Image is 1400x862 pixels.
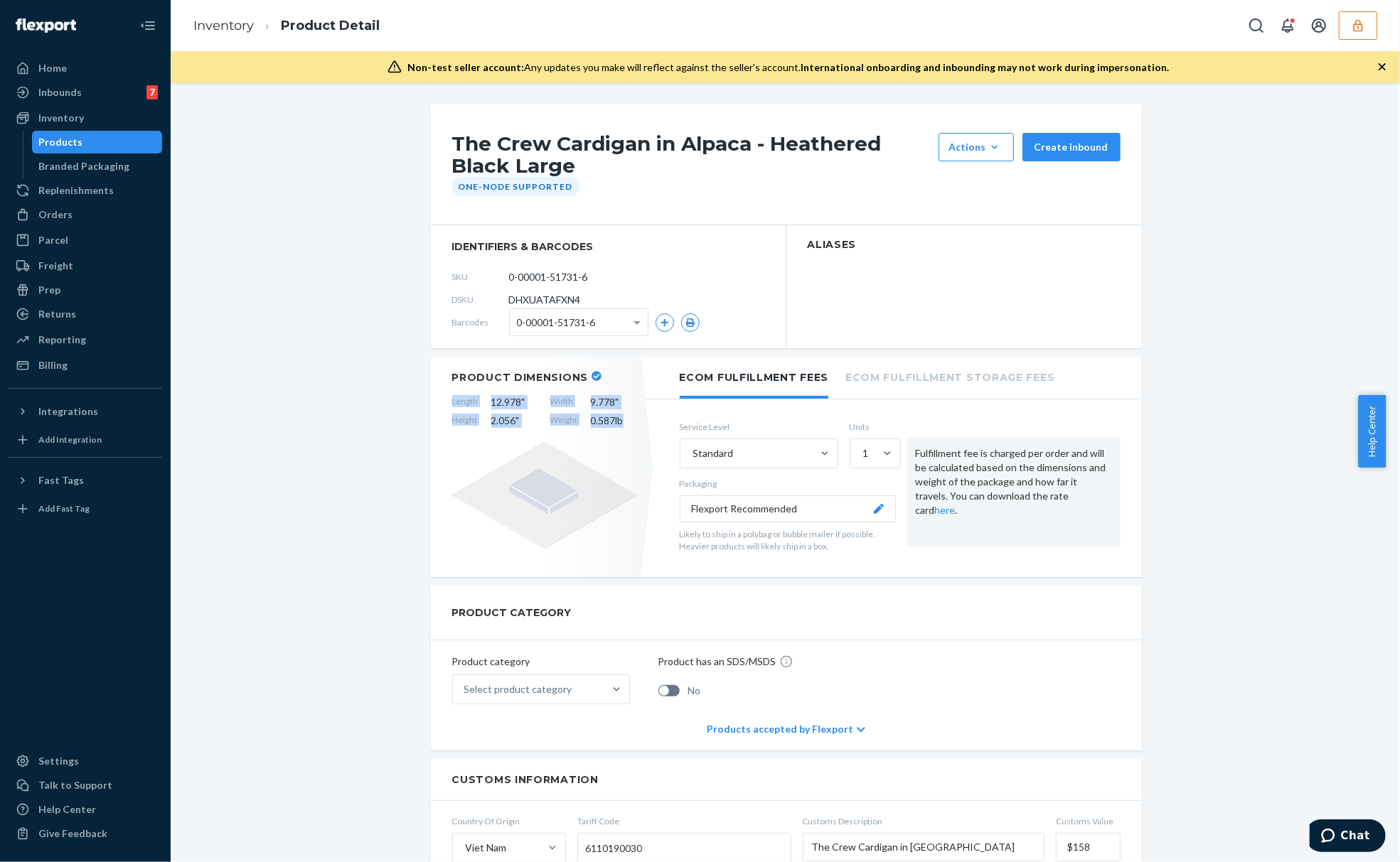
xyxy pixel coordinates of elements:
[452,271,509,283] span: SKU
[38,754,79,768] div: Settings
[452,815,566,827] span: Country Of Origin
[9,497,162,520] a: Add Fast Tag
[38,183,114,198] div: Replenishments
[517,311,596,335] span: 0-00001-51731-6
[516,414,520,426] span: "
[1273,11,1302,40] button: Open notifications
[38,111,84,125] div: Inventory
[407,61,524,73] span: Non-test seller account:
[38,307,76,321] div: Returns
[680,421,838,433] label: Service Level
[452,371,589,384] h2: Product Dimensions
[1310,819,1386,855] iframe: Opens a widget where you can chat to one of our agents
[466,841,507,855] div: Viet Nam
[9,354,162,377] a: Billing
[1056,833,1120,861] input: Customs Value
[193,18,254,33] a: Inventory
[688,684,701,698] span: No
[680,528,896,552] p: Likely to ship in a polybag or bubble mailer if possible. Heavier products will likely ship in a ...
[38,802,96,817] div: Help Center
[452,414,479,428] span: Height
[939,133,1014,161] button: Actions
[452,177,579,196] div: One-Node Supported
[452,133,931,177] h1: The Crew Cardigan in Alpaca - Heathered Black Large
[9,429,162,451] a: Add Integration
[693,446,734,460] div: Standard
[9,400,162,423] button: Integrations
[38,826,107,841] div: Give Feedback
[182,5,391,47] ol: breadcrumbs
[38,61,67,75] div: Home
[452,395,479,409] span: Length
[9,81,162,104] a: Inbounds7
[1242,11,1271,40] button: Open Search Box
[680,495,896,522] button: Flexport Recommended
[591,414,637,428] span: 0.587 lb
[616,396,619,408] span: "
[1358,395,1386,468] span: Help Center
[38,473,84,487] div: Fast Tags
[907,438,1121,547] div: Fulfillment fee is charged per order and will be calculated based on the dimensions and weight of...
[38,778,112,792] div: Talk to Support
[522,396,525,408] span: "
[38,358,68,372] div: Billing
[1305,11,1333,40] button: Open account menu
[38,502,90,514] div: Add Fast Tag
[281,18,380,33] a: Product Detail
[491,395,538,409] span: 12.978
[146,85,158,99] div: 7
[845,357,1054,396] li: Ecom Fulfillment Storage Fees
[1056,815,1120,827] span: Customs Value
[38,404,98,419] div: Integrations
[9,203,162,226] a: Orders
[803,815,1045,827] span: Customs Description
[801,61,1169,73] span: International onboarding and inbounding may not work during impersonation.
[862,446,863,460] input: 1
[707,708,865,750] div: Products accepted by Flexport
[577,815,791,827] span: Tariff Code
[464,682,572,696] div: Select product category
[591,395,637,409] span: 9.778
[680,478,896,490] p: Packaging
[38,333,86,347] div: Reporting
[550,414,578,428] span: Weight
[452,316,509,328] span: Barcodes
[9,303,162,325] a: Returns
[9,798,162,821] a: Help Center
[452,654,630,669] p: Product category
[9,254,162,277] a: Freight
[452,600,572,625] h2: PRODUCT CATEGORY
[464,841,466,855] input: Viet Nam
[38,283,60,297] div: Prep
[9,328,162,351] a: Reporting
[9,57,162,80] a: Home
[9,750,162,772] a: Settings
[850,421,896,433] label: Units
[38,259,73,273] div: Freight
[39,135,83,149] div: Products
[407,60,1169,75] div: Any updates you make will reflect against the seller's account.
[32,155,163,178] a: Branded Packaging
[134,11,162,40] button: Close Navigation
[658,654,776,669] p: Product has an SDS/MSDS
[452,773,1121,786] h2: Customs Information
[9,107,162,129] a: Inventory
[585,836,642,861] span: 6110190030
[808,239,1121,250] h2: Aliases
[491,414,538,428] span: 2.056
[1022,133,1121,161] button: Create inbound
[38,85,82,99] div: Inbounds
[9,774,162,797] button: Talk to Support
[550,395,578,409] span: Width
[680,357,829,399] li: Ecom Fulfillment Fees
[9,279,162,301] a: Prep
[16,18,76,33] img: Flexport logo
[9,179,162,202] a: Replenishments
[452,293,509,306] span: DSKU
[38,208,73,222] div: Orders
[452,239,764,254] span: identifiers & barcodes
[935,504,956,516] a: here
[38,433,102,446] div: Add Integration
[32,131,163,153] a: Products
